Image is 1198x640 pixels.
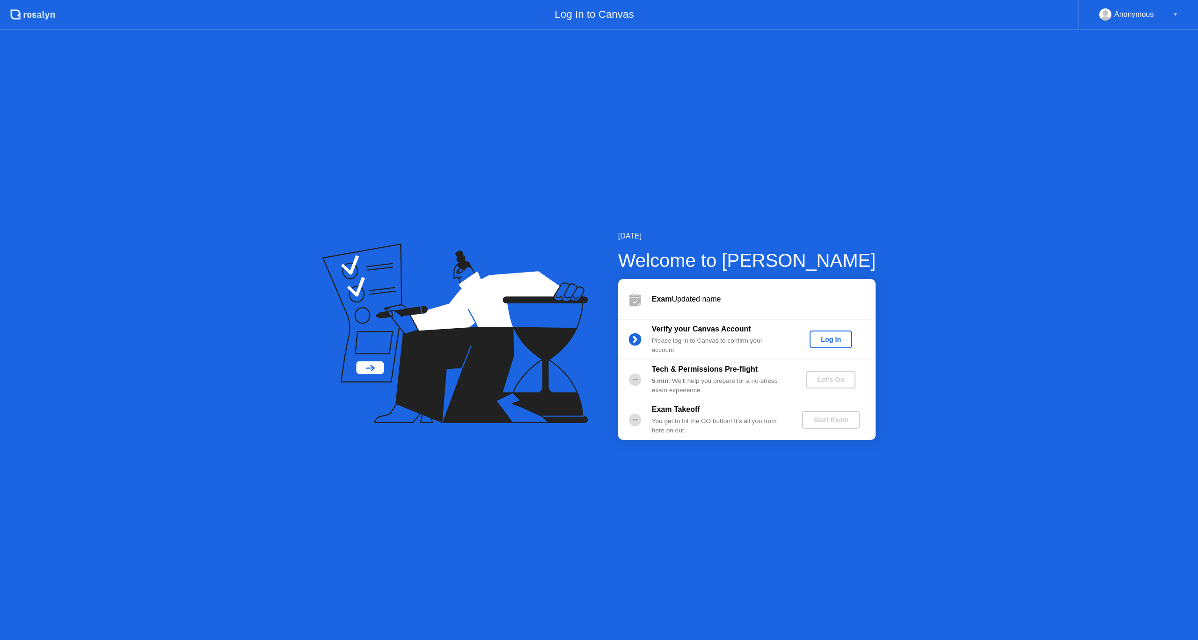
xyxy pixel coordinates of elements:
div: You get to hit the GO button! It’s all you from here on out [652,417,787,436]
div: Let's Go [810,376,852,383]
b: 5 min [652,377,669,384]
b: Verify your Canvas Account [652,325,751,333]
b: Exam Takeoff [652,405,700,413]
div: Please log in to Canvas to confirm your account [652,336,787,355]
div: Welcome to [PERSON_NAME] [618,246,876,274]
button: Start Exam [802,411,860,429]
div: Anonymous [1114,8,1154,21]
div: : We’ll help you prepare for a no-stress exam experience [652,376,787,396]
div: Log In [813,336,848,343]
div: Updated name [652,294,876,305]
div: Start Exam [806,416,856,424]
div: ▼ [1173,8,1178,21]
button: Log In [810,331,852,348]
b: Tech & Permissions Pre-flight [652,365,758,373]
button: Let's Go [806,371,855,388]
div: [DATE] [618,230,876,242]
b: Exam [652,295,672,303]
